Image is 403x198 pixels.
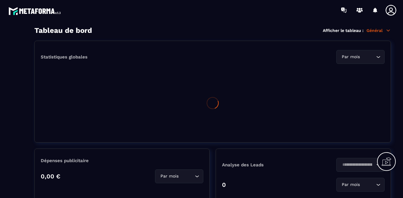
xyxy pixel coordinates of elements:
span: Par mois [340,54,361,60]
p: Analyse des Leads [222,162,303,168]
img: logo [8,5,63,17]
p: 0,00 € [41,173,60,180]
span: Par mois [340,181,361,188]
p: Général [367,28,391,33]
p: Statistiques globales [41,54,87,60]
div: Search for option [336,158,385,172]
span: Par mois [159,173,180,180]
input: Search for option [340,162,375,168]
p: 0 [222,181,226,188]
div: Search for option [336,178,385,192]
input: Search for option [180,173,193,180]
input: Search for option [361,181,375,188]
div: Search for option [336,50,385,64]
h3: Tableau de bord [34,26,92,35]
input: Search for option [361,54,375,60]
div: Search for option [155,169,203,183]
p: Dépenses publicitaire [41,158,203,163]
p: Afficher le tableau : [323,28,363,33]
